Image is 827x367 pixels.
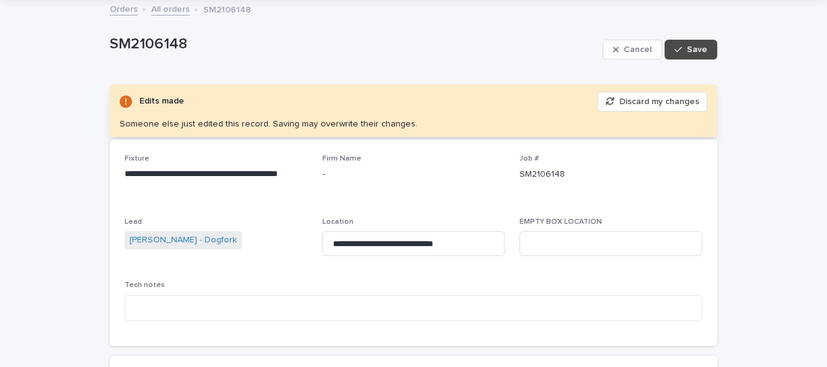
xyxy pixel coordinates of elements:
button: Discard my changes [598,92,707,112]
button: Cancel [603,40,662,60]
span: Lead [125,218,142,226]
a: [PERSON_NAME] - Dogfork [130,234,237,247]
a: Orders [110,1,138,15]
p: SM2106148 [520,168,702,181]
span: EMPTY BOX LOCATION [520,218,602,226]
p: SM2106148 [110,35,598,53]
span: Location [322,218,353,226]
span: Firm Name [322,155,361,162]
div: Edits made [139,94,184,109]
span: Job # [520,155,539,162]
span: Tech notes [125,281,165,289]
button: Save [665,40,717,60]
div: Someone else just edited this record. Saving may overwrite their changes. [120,119,417,130]
span: Save [687,45,707,54]
a: All orders [151,1,190,15]
p: SM2106148 [203,2,251,15]
span: Fixture [125,155,149,162]
p: - [322,168,505,181]
span: Cancel [624,45,652,54]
